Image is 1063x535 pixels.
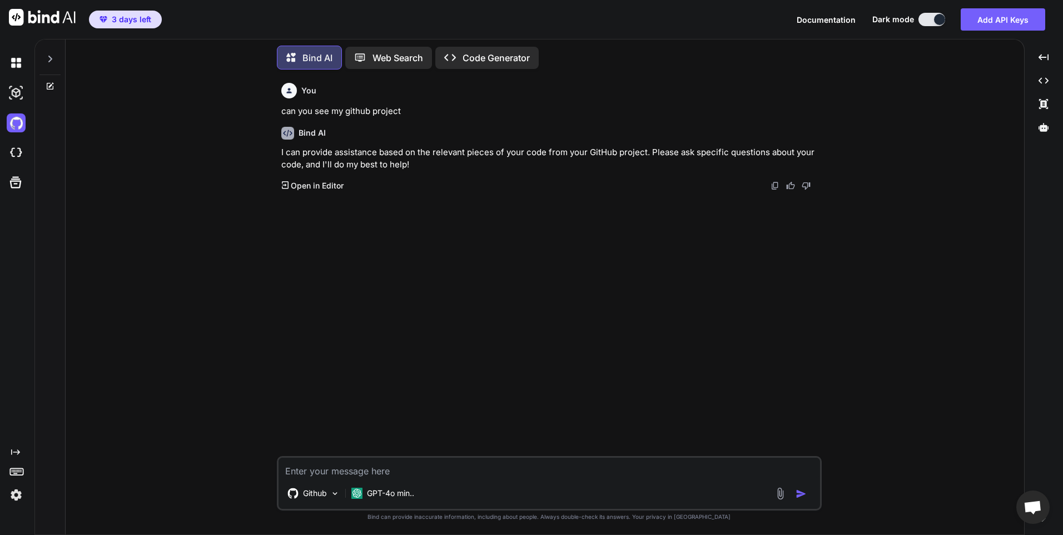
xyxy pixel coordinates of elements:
img: cloudideIcon [7,143,26,162]
img: Bind AI [9,9,76,26]
img: darkAi-studio [7,83,26,102]
img: darkChat [7,53,26,72]
p: Web Search [372,51,423,65]
img: like [786,181,795,190]
img: githubDark [7,113,26,132]
span: Documentation [797,15,856,24]
p: Bind can provide inaccurate information, including about people. Always double-check its answers.... [277,513,822,521]
h6: You [301,85,316,96]
p: can you see my github project [281,105,819,118]
img: dislike [802,181,811,190]
h6: Bind AI [299,127,326,138]
p: Bind AI [302,51,332,65]
p: GPT-4o min.. [367,488,414,499]
p: Open in Editor [291,180,344,191]
p: Code Generator [463,51,530,65]
a: Ouvrir le chat [1016,491,1050,524]
img: copy [771,181,779,190]
button: Add API Keys [961,8,1045,31]
button: Documentation [797,14,856,26]
img: attachment [774,487,787,500]
img: GPT-4o mini [351,488,362,499]
span: Dark mode [872,14,914,25]
img: icon [796,488,807,499]
p: I can provide assistance based on the relevant pieces of your code from your GitHub project. Plea... [281,146,819,171]
img: premium [100,16,107,23]
p: Github [303,488,327,499]
span: 3 days left [112,14,151,25]
img: settings [7,486,26,504]
img: Pick Models [330,489,340,498]
button: premium3 days left [89,11,162,28]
